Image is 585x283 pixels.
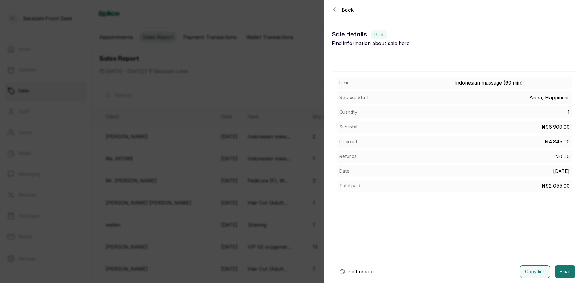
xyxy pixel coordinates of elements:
[332,6,354,13] button: Back
[555,153,570,160] p: ₦0.00
[520,265,550,278] button: Copy link
[455,79,570,86] p: Indonesian massage (60 min)
[332,30,455,40] h1: Sale details
[339,139,358,145] p: Discount
[339,80,348,86] p: Item
[529,94,570,101] p: Aisha, Happiness
[342,6,354,13] span: Back
[553,167,570,175] p: [DATE]
[334,265,379,278] button: Print receipt
[339,168,349,174] p: Date
[339,124,357,130] p: Subtotal
[332,40,455,47] p: Find information about sale here
[339,94,369,101] p: Services Staff
[541,182,570,189] p: ₦92,055.00
[555,265,575,278] button: Email
[541,123,570,131] p: ₦96,900.00
[568,109,570,116] p: 1
[544,138,570,145] p: ₦4,845.00
[339,153,357,159] p: Refunds
[339,109,357,115] p: Quantity
[339,183,360,189] p: Total paid
[371,30,387,39] label: Paid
